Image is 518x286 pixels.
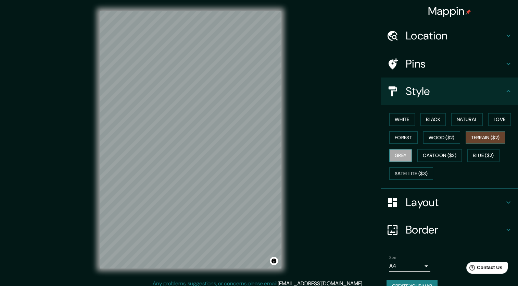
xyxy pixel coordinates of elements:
[423,131,460,144] button: Wood ($2)
[381,22,518,49] div: Location
[381,216,518,243] div: Border
[406,29,504,43] h4: Location
[417,149,462,162] button: Cartoon ($2)
[389,167,433,180] button: Satellite ($3)
[389,261,430,272] div: A4
[488,113,511,126] button: Love
[406,57,504,71] h4: Pins
[406,195,504,209] h4: Layout
[457,259,510,278] iframe: Help widget launcher
[389,255,396,261] label: Size
[381,189,518,216] div: Layout
[100,11,281,269] canvas: Map
[467,149,500,162] button: Blue ($2)
[381,50,518,78] div: Pins
[451,113,483,126] button: Natural
[389,131,418,144] button: Forest
[420,113,446,126] button: Black
[406,223,504,237] h4: Border
[270,257,278,265] button: Toggle attribution
[389,113,415,126] button: White
[406,84,504,98] h4: Style
[466,9,471,15] img: pin-icon.png
[428,4,471,18] h4: Mappin
[389,149,412,162] button: Grey
[381,78,518,105] div: Style
[466,131,505,144] button: Terrain ($2)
